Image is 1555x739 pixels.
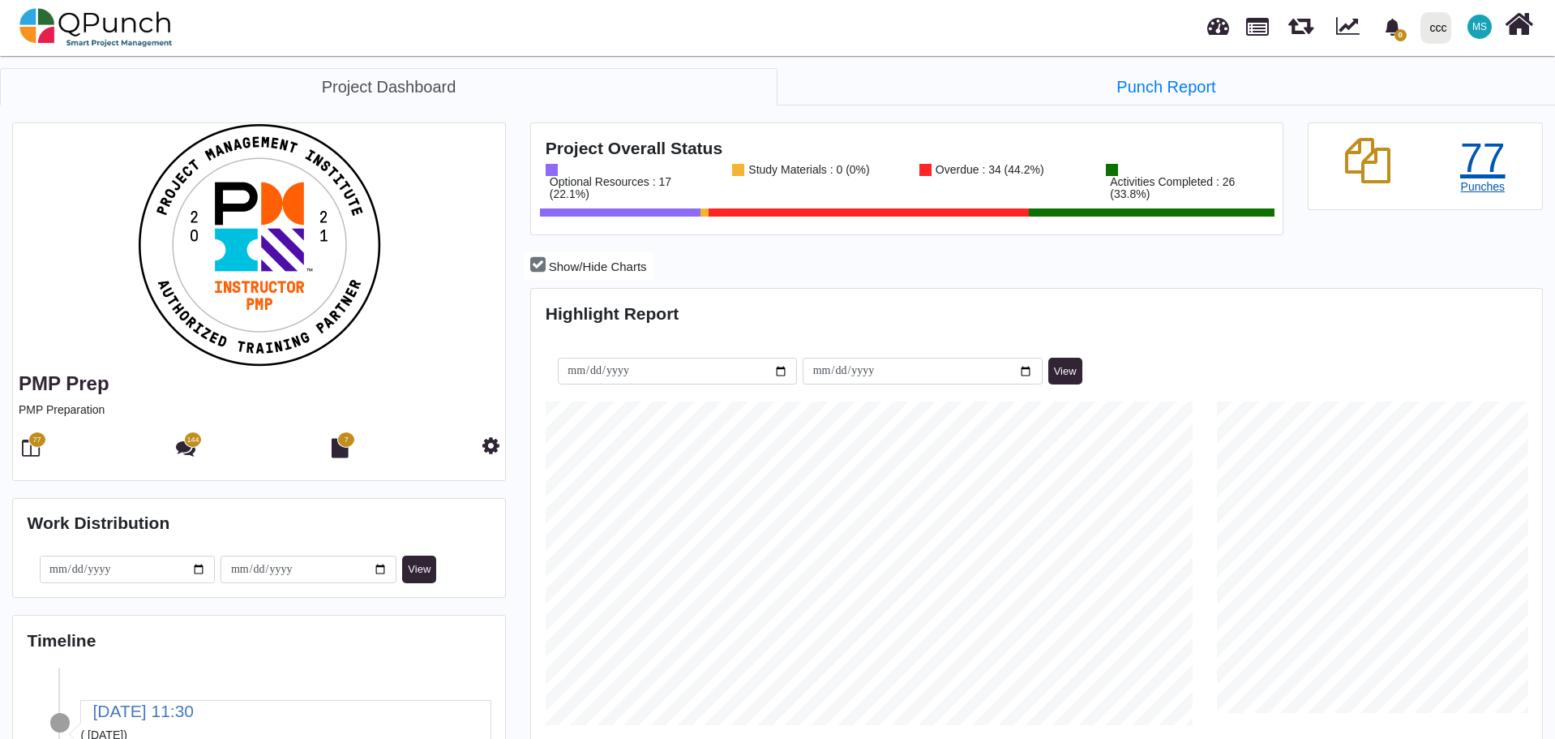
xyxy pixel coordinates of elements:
span: Sprints [1288,8,1313,35]
i: Punch Discussion [176,438,195,458]
h4: Highlight Report [546,303,1528,324]
span: Show/Hide Charts [549,260,647,273]
a: ccc [1413,1,1458,54]
h4: [DATE] 11:30 [81,701,490,721]
h4: Timeline [28,630,491,651]
h4: Project Overall Status [546,138,1269,158]
p: PMP Preparation [19,402,499,419]
i: Project Settings [482,436,499,455]
i: Board [22,438,40,458]
div: 77 [1437,138,1527,178]
span: 77 [32,435,41,446]
span: Mohamed Sayed [1467,15,1492,39]
button: View [1048,358,1082,385]
svg: bell fill [1384,19,1401,36]
a: 77 Punches [1437,138,1527,193]
button: View [402,556,436,583]
div: Activities Completed : 26 (33.8%) [1106,176,1268,200]
span: 0 [1394,29,1407,41]
img: qpunch-sp.fa6292f.png [19,3,173,52]
span: Dashboard [1207,10,1229,34]
div: Overdue : 34 (44.2%) [932,164,1044,176]
div: Dynamic Report [1328,1,1374,54]
a: MS [1458,1,1501,53]
i: Document Library [332,438,349,458]
div: Optional Resources : 17 (22.1%) [546,176,708,200]
div: ccc [1430,14,1447,42]
button: Show/Hide Charts [524,252,653,281]
a: PMP Prep [19,372,109,394]
span: Projects [1246,11,1269,36]
span: MS [1472,22,1487,32]
a: Punch Report [777,68,1555,105]
span: 7 [345,435,349,446]
i: Home [1505,9,1533,40]
a: bell fill0 [1374,1,1414,52]
div: Notification [1378,12,1407,41]
h4: Work Distribution [28,513,491,533]
div: Study Materials : 0 (0%) [744,164,869,176]
span: Punches [1461,180,1505,193]
span: 144 [186,435,199,446]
